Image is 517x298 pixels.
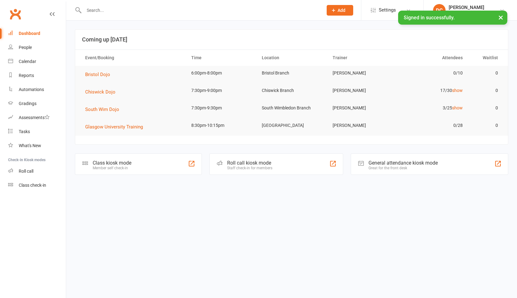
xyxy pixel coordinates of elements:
[85,107,119,112] span: South Wim Dojo
[19,45,32,50] div: People
[8,97,66,111] a: Gradings
[186,83,256,98] td: 7:30pm-9:00pm
[338,8,345,13] span: Add
[19,115,50,120] div: Assessments
[449,10,484,16] div: BSKF
[256,50,327,66] th: Location
[8,164,66,178] a: Roll call
[379,3,396,17] span: Settings
[19,73,34,78] div: Reports
[85,124,143,130] span: Glasgow University Training
[8,55,66,69] a: Calendar
[468,83,504,98] td: 0
[8,125,66,139] a: Tasks
[327,83,398,98] td: [PERSON_NAME]
[85,106,124,113] button: South Wim Dojo
[468,101,504,115] td: 0
[449,5,484,10] div: [PERSON_NAME]
[468,118,504,133] td: 0
[227,160,272,166] div: Roll call kiosk mode
[93,160,131,166] div: Class kiosk mode
[495,11,506,24] button: ×
[85,89,115,95] span: Chiswick Dojo
[19,183,46,188] div: Class check-in
[433,4,446,17] div: DC
[8,26,66,41] a: Dashboard
[468,50,504,66] th: Waitlist
[398,118,468,133] td: 0/28
[398,50,468,66] th: Attendees
[8,69,66,83] a: Reports
[398,66,468,80] td: 0/10
[19,31,40,36] div: Dashboard
[85,72,110,77] span: Bristol Dojo
[227,166,272,170] div: Staff check-in for members
[7,6,23,22] a: Clubworx
[452,88,463,93] a: show
[8,111,66,125] a: Assessments
[85,71,115,78] button: Bristol Dojo
[8,139,66,153] a: What's New
[327,50,398,66] th: Trainer
[85,123,147,131] button: Glasgow University Training
[82,6,319,15] input: Search...
[8,178,66,192] a: Class kiosk mode
[398,83,468,98] td: 17/30
[19,87,44,92] div: Automations
[186,101,256,115] td: 7:30pm-9:30pm
[19,169,33,174] div: Roll call
[85,88,120,96] button: Chiswick Dojo
[327,118,398,133] td: [PERSON_NAME]
[8,83,66,97] a: Automations
[256,66,327,80] td: Bristol Branch
[327,101,398,115] td: [PERSON_NAME]
[186,66,256,80] td: 6:00pm-8:00pm
[256,118,327,133] td: [GEOGRAPHIC_DATA]
[368,160,438,166] div: General attendance kiosk mode
[93,166,131,170] div: Member self check-in
[19,59,36,64] div: Calendar
[19,129,30,134] div: Tasks
[398,101,468,115] td: 3/25
[368,166,438,170] div: Great for the front desk
[404,15,455,21] span: Signed in successfully.
[82,36,501,43] h3: Coming up [DATE]
[19,143,41,148] div: What's New
[186,50,256,66] th: Time
[327,66,398,80] td: [PERSON_NAME]
[186,118,256,133] td: 8:30pm-10:15pm
[256,83,327,98] td: Chiswick Branch
[8,41,66,55] a: People
[468,66,504,80] td: 0
[19,101,37,106] div: Gradings
[256,101,327,115] td: South Wimbledon Branch
[452,105,463,110] a: show
[80,50,186,66] th: Event/Booking
[327,5,353,16] button: Add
